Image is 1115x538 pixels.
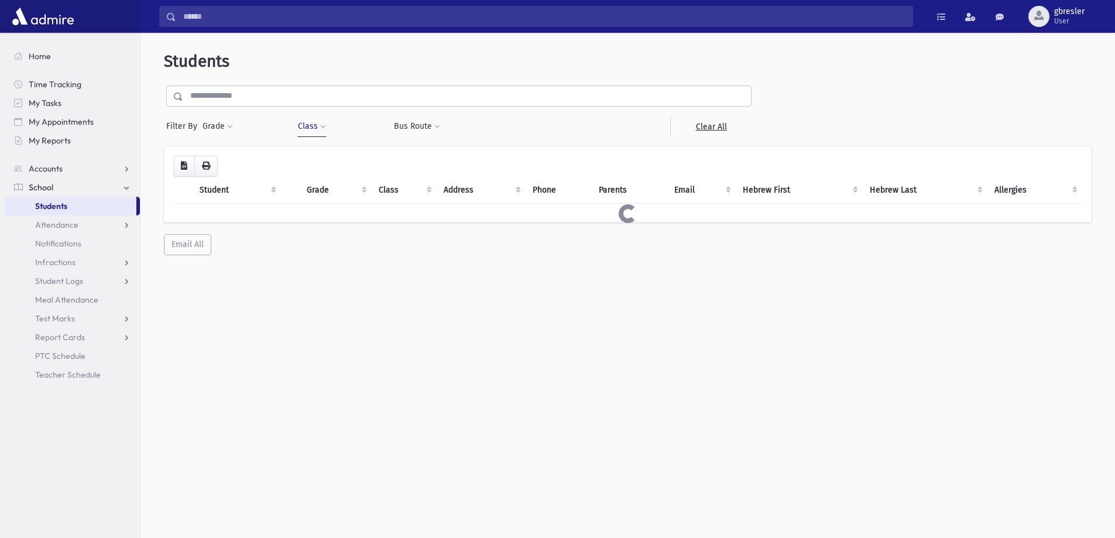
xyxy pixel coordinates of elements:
[5,365,140,384] a: Teacher Schedule
[29,135,71,146] span: My Reports
[35,201,67,211] span: Students
[300,177,371,204] th: Grade
[5,253,140,272] a: Infractions
[29,51,51,61] span: Home
[393,116,441,137] button: Bus Route
[1054,16,1085,26] span: User
[35,220,78,230] span: Attendance
[736,177,862,204] th: Hebrew First
[5,197,136,215] a: Students
[437,177,526,204] th: Address
[176,6,912,27] input: Search
[35,294,98,305] span: Meal Attendance
[5,47,140,66] a: Home
[5,215,140,234] a: Attendance
[29,116,94,127] span: My Appointments
[9,5,77,28] img: AdmirePro
[29,98,61,108] span: My Tasks
[5,112,140,131] a: My Appointments
[863,177,988,204] th: Hebrew Last
[987,177,1082,204] th: Allergies
[35,369,101,380] span: Teacher Schedule
[5,159,140,178] a: Accounts
[372,177,437,204] th: Class
[5,131,140,150] a: My Reports
[35,257,76,268] span: Infractions
[35,351,85,361] span: PTC Schedule
[29,79,81,90] span: Time Tracking
[164,52,229,71] span: Students
[670,116,752,137] a: Clear All
[5,234,140,253] a: Notifications
[5,178,140,197] a: School
[194,156,218,177] button: Print
[166,120,202,132] span: Filter By
[202,116,234,137] button: Grade
[5,75,140,94] a: Time Tracking
[35,238,81,249] span: Notifications
[5,309,140,328] a: Test Marks
[29,182,53,193] span: School
[526,177,592,204] th: Phone
[5,272,140,290] a: Student Logs
[35,313,75,324] span: Test Marks
[173,156,195,177] button: CSV
[5,290,140,309] a: Meal Attendance
[35,276,83,286] span: Student Logs
[5,328,140,347] a: Report Cards
[35,332,85,342] span: Report Cards
[164,234,211,255] button: Email All
[5,347,140,365] a: PTC Schedule
[193,177,281,204] th: Student
[29,163,63,174] span: Accounts
[5,94,140,112] a: My Tasks
[1054,7,1085,16] span: gbresler
[297,116,327,137] button: Class
[667,177,736,204] th: Email
[592,177,667,204] th: Parents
